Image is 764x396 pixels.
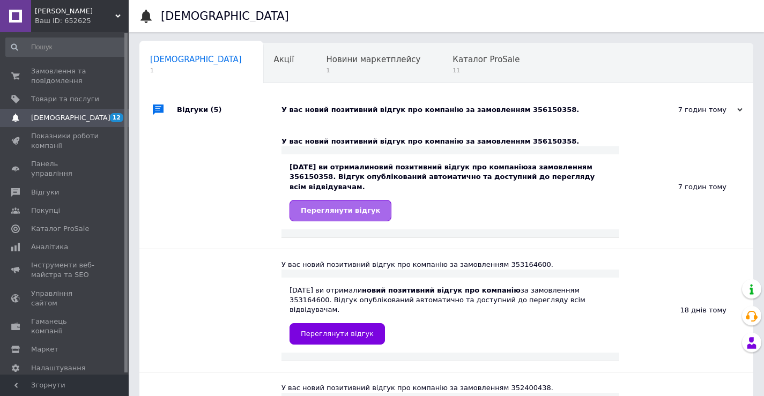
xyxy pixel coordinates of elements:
[110,113,123,122] span: 12
[35,6,115,16] span: ФОП Хомчук Наталія Михайлівна
[453,55,520,64] span: Каталог ProSale
[326,66,420,74] span: 1
[369,163,528,171] b: новий позитивний відгук про компанію
[150,55,242,64] span: [DEMOGRAPHIC_DATA]
[161,10,289,23] h1: [DEMOGRAPHIC_DATA]
[301,206,380,214] span: Переглянути відгук
[274,55,294,64] span: Акції
[362,286,521,294] b: новий позитивний відгук про компанію
[31,94,99,104] span: Товари та послуги
[5,38,127,57] input: Пошук
[31,159,99,178] span: Панель управління
[281,105,635,115] div: У вас новий позитивний відгук про компанію за замовленням 356150358.
[150,66,242,74] span: 1
[31,242,68,252] span: Аналітика
[290,162,611,221] div: [DATE] ви отримали за замовленням 356150358. Відгук опублікований автоматично та доступний до пер...
[31,188,59,197] span: Відгуки
[635,105,743,115] div: 7 годин тому
[453,66,520,74] span: 11
[31,345,58,354] span: Маркет
[290,286,611,345] div: [DATE] ви отримали за замовленням 353164600. Відгук опублікований автоматично та доступний до пер...
[35,16,129,26] div: Ваш ID: 652625
[31,317,99,336] span: Гаманець компанії
[177,94,281,126] div: Відгуки
[301,330,374,338] span: Переглянути відгук
[326,55,420,64] span: Новини маркетплейсу
[290,200,391,221] a: Переглянути відгук
[619,249,753,372] div: 18 днів тому
[281,137,619,146] div: У вас новий позитивний відгук про компанію за замовленням 356150358.
[31,260,99,280] span: Інструменти веб-майстра та SEO
[619,126,753,249] div: 7 годин тому
[31,131,99,151] span: Показники роботи компанії
[281,383,619,393] div: У вас новий позитивний відгук про компанію за замовленням 352400438.
[31,363,86,373] span: Налаштування
[31,289,99,308] span: Управління сайтом
[31,113,110,123] span: [DEMOGRAPHIC_DATA]
[211,106,222,114] span: (5)
[31,224,89,234] span: Каталог ProSale
[281,260,619,270] div: У вас новий позитивний відгук про компанію за замовленням 353164600.
[31,66,99,86] span: Замовлення та повідомлення
[290,323,385,345] a: Переглянути відгук
[31,206,60,215] span: Покупці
